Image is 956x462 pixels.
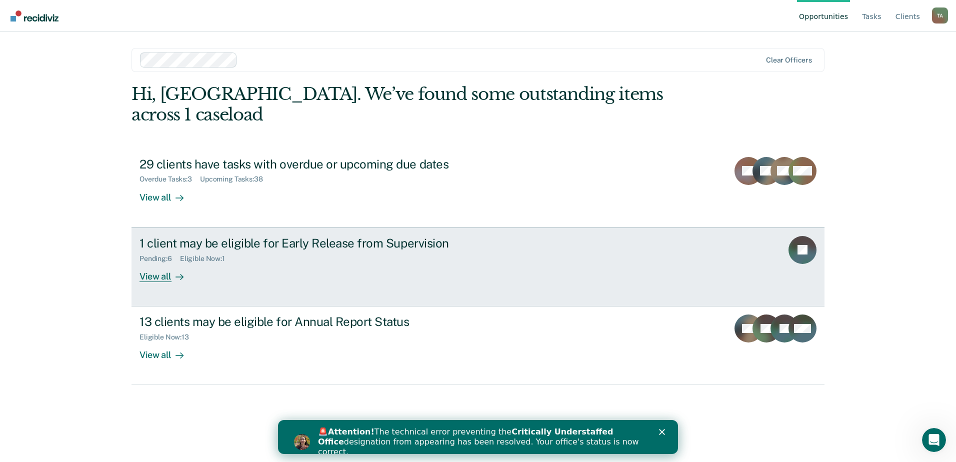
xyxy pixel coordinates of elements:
div: 1 client may be eligible for Early Release from Supervision [139,236,490,250]
div: Clear officers [766,56,812,64]
div: Eligible Now : 13 [139,333,197,341]
b: Critically Understaffed Office [40,7,335,26]
iframe: Intercom live chat banner [278,420,678,454]
div: Hi, [GEOGRAPHIC_DATA]. We’ve found some outstanding items across 1 caseload [131,84,686,125]
div: T A [932,7,948,23]
div: View all [139,183,195,203]
div: 29 clients have tasks with overdue or upcoming due dates [139,157,490,171]
div: Pending : 6 [139,254,180,263]
div: Eligible Now : 1 [180,254,233,263]
a: 29 clients have tasks with overdue or upcoming due datesOverdue Tasks:3Upcoming Tasks:38View all [131,149,824,227]
div: Overdue Tasks : 3 [139,175,200,183]
a: 13 clients may be eligible for Annual Report StatusEligible Now:13View all [131,306,824,385]
div: View all [139,262,195,282]
button: Profile dropdown button [932,7,948,23]
iframe: Intercom live chat [922,428,946,452]
div: View all [139,341,195,361]
b: Attention! [50,7,96,16]
div: Close [381,9,391,15]
div: 13 clients may be eligible for Annual Report Status [139,314,490,329]
div: 🚨 The technical error preventing the designation from appearing has been resolved. Your office's ... [40,7,368,37]
img: Recidiviz [10,10,58,21]
div: Upcoming Tasks : 38 [200,175,271,183]
a: 1 client may be eligible for Early Release from SupervisionPending:6Eligible Now:1View all [131,227,824,306]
